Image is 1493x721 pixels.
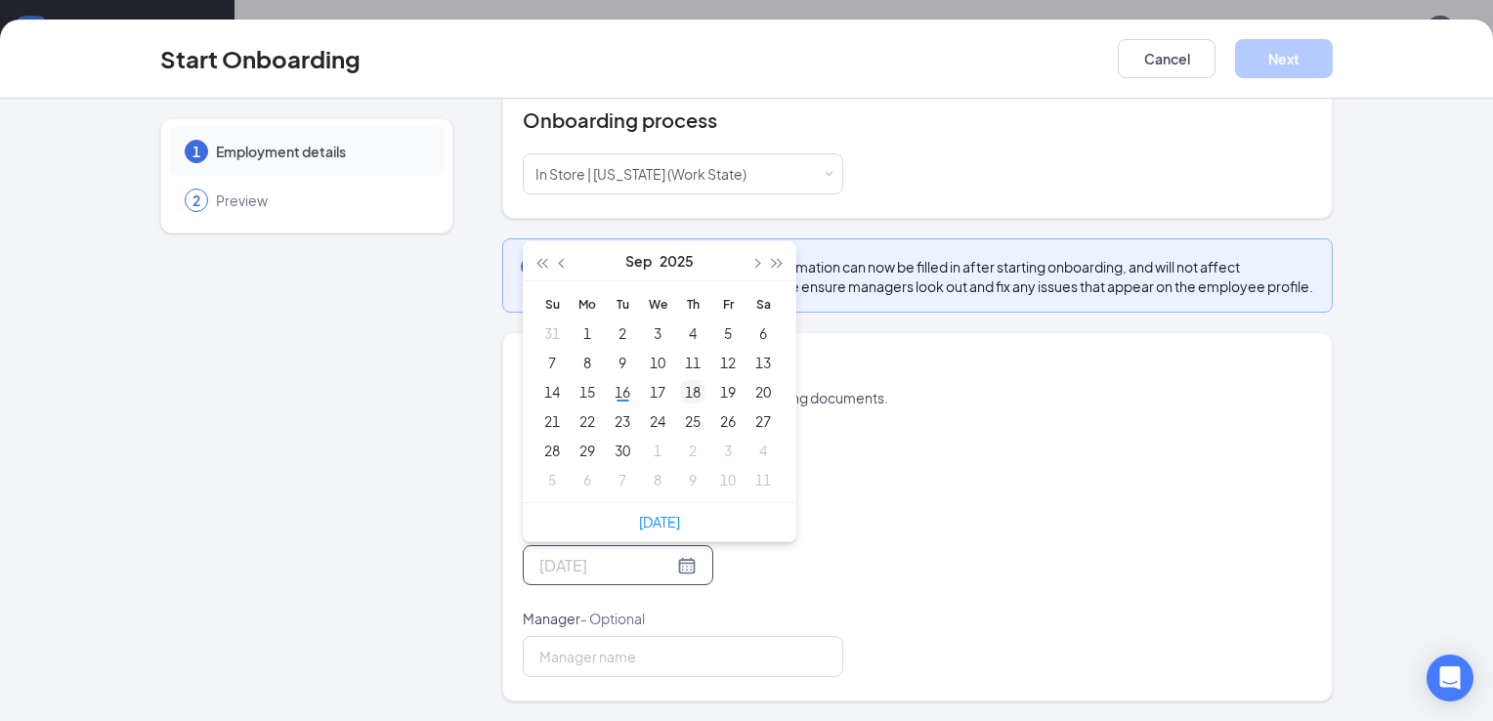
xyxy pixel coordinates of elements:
td: 2025-10-11 [746,465,781,494]
td: 2025-09-13 [746,348,781,377]
td: 2025-09-06 [746,318,781,348]
div: 4 [681,321,704,345]
div: 31 [540,321,564,345]
td: 2025-09-25 [675,406,710,436]
span: In Store | [US_STATE] (Work State) [535,165,746,183]
td: 2025-09-20 [746,377,781,406]
div: 17 [646,380,669,403]
td: 2025-09-15 [570,377,605,406]
div: 7 [611,468,634,491]
td: 2025-09-12 [710,348,746,377]
div: 25 [681,409,704,433]
td: 2025-10-05 [534,465,570,494]
div: Open Intercom Messenger [1427,655,1473,701]
div: 15 [576,380,599,403]
div: 8 [646,468,669,491]
span: - Optional [580,610,645,627]
td: 2025-10-02 [675,436,710,465]
div: 9 [611,351,634,374]
th: Sa [746,289,781,318]
div: 1 [576,321,599,345]
td: 2025-09-23 [605,406,640,436]
span: 1 [192,142,200,161]
div: 23 [611,409,634,433]
td: 2025-09-27 [746,406,781,436]
div: 3 [716,439,740,462]
button: Cancel [1118,39,1216,78]
td: 2025-09-10 [640,348,675,377]
h3: Start Onboarding [160,42,361,75]
p: This information is used to create onboarding documents. [523,388,1312,407]
td: 2025-09-18 [675,377,710,406]
td: 2025-09-04 [675,318,710,348]
td: 2025-09-21 [534,406,570,436]
th: Fr [710,289,746,318]
td: 2025-09-09 [605,348,640,377]
div: 18 [681,380,704,403]
td: 2025-10-06 [570,465,605,494]
div: 3 [646,321,669,345]
p: Manager [523,609,843,628]
div: 21 [540,409,564,433]
th: Tu [605,289,640,318]
div: 7 [540,351,564,374]
div: [object Object] [535,154,760,193]
td: 2025-10-01 [640,436,675,465]
div: 5 [540,468,564,491]
td: 2025-10-07 [605,465,640,494]
div: 30 [611,439,634,462]
div: 26 [716,409,740,433]
td: 2025-09-11 [675,348,710,377]
td: 2025-09-16 [605,377,640,406]
td: 2025-09-19 [710,377,746,406]
th: Mo [570,289,605,318]
td: 2025-10-10 [710,465,746,494]
div: 6 [576,468,599,491]
td: 2025-09-29 [570,436,605,465]
a: [DATE] [639,513,680,530]
div: 13 [751,351,775,374]
th: Th [675,289,710,318]
td: 2025-09-02 [605,318,640,348]
td: 2025-09-03 [640,318,675,348]
td: 2025-09-14 [534,377,570,406]
div: 12 [716,351,740,374]
input: Manager name [523,636,843,677]
div: 5 [716,321,740,345]
button: Next [1235,39,1333,78]
div: 2 [611,321,634,345]
th: Su [534,289,570,318]
div: 8 [576,351,599,374]
h4: Employment details [523,357,1312,384]
div: 16 [611,380,634,403]
div: 2 [681,439,704,462]
button: Sep [625,241,652,280]
th: We [640,289,675,318]
td: 2025-09-28 [534,436,570,465]
div: 9 [681,468,704,491]
div: 24 [646,409,669,433]
td: 2025-09-22 [570,406,605,436]
span: Employment details [216,142,425,161]
td: 2025-09-01 [570,318,605,348]
td: 2025-09-26 [710,406,746,436]
div: 27 [751,409,775,433]
div: 14 [540,380,564,403]
div: 20 [751,380,775,403]
td: 2025-09-24 [640,406,675,436]
td: 2025-10-09 [675,465,710,494]
div: 10 [646,351,669,374]
div: 6 [751,321,775,345]
td: 2025-08-31 [534,318,570,348]
div: 10 [716,468,740,491]
span: 2 [192,191,200,210]
div: 11 [751,468,775,491]
div: 29 [576,439,599,462]
td: 2025-09-07 [534,348,570,377]
td: 2025-10-04 [746,436,781,465]
div: 22 [576,409,599,433]
div: 1 [646,439,669,462]
td: 2025-09-17 [640,377,675,406]
span: Preview [216,191,425,210]
td: 2025-09-30 [605,436,640,465]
